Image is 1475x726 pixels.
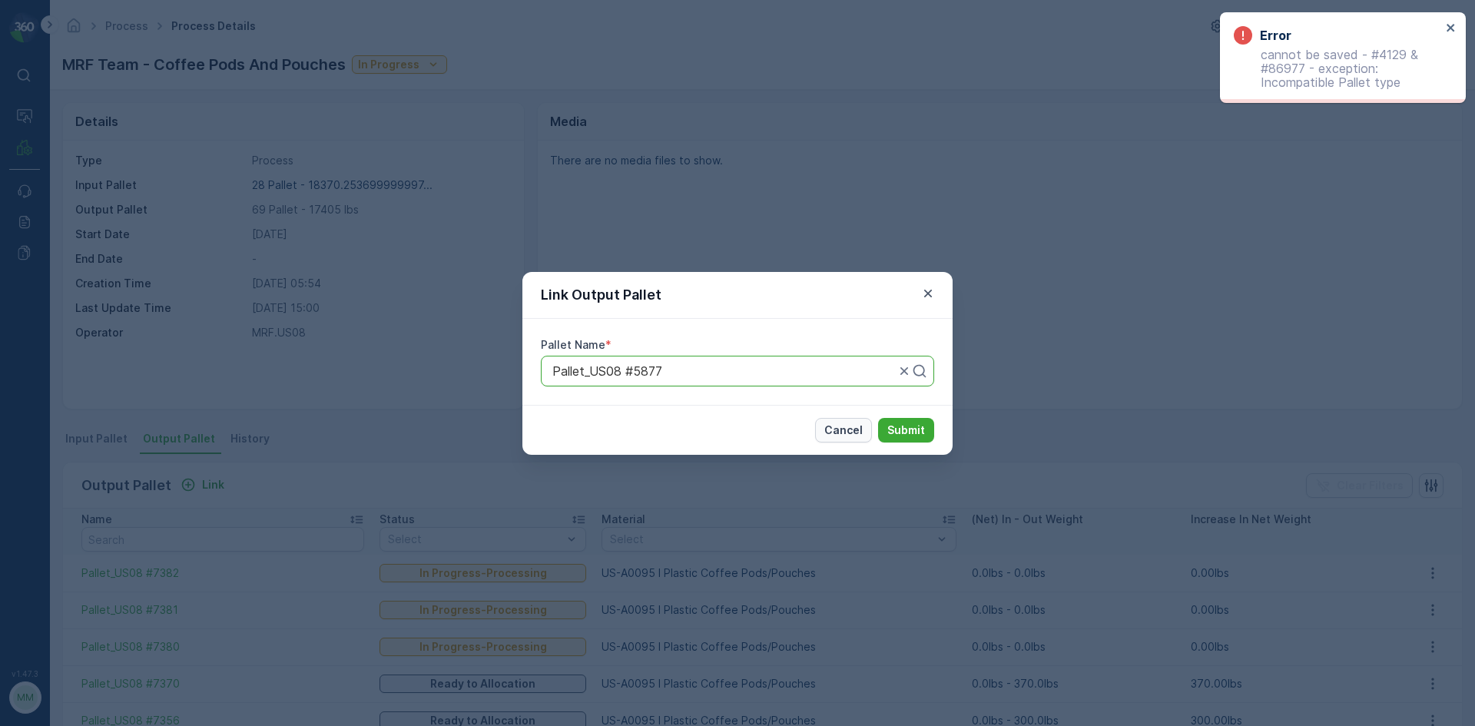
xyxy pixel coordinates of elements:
p: Submit [887,423,925,438]
button: close [1446,22,1457,36]
p: cannot be saved - #4129 & #86977 - exception: Incompatible Pallet type [1234,48,1441,89]
button: Cancel [815,418,872,443]
p: Cancel [824,423,863,438]
label: Pallet Name [541,338,605,351]
p: Link Output Pallet [541,284,661,306]
button: Submit [878,418,934,443]
h3: Error [1260,26,1291,45]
